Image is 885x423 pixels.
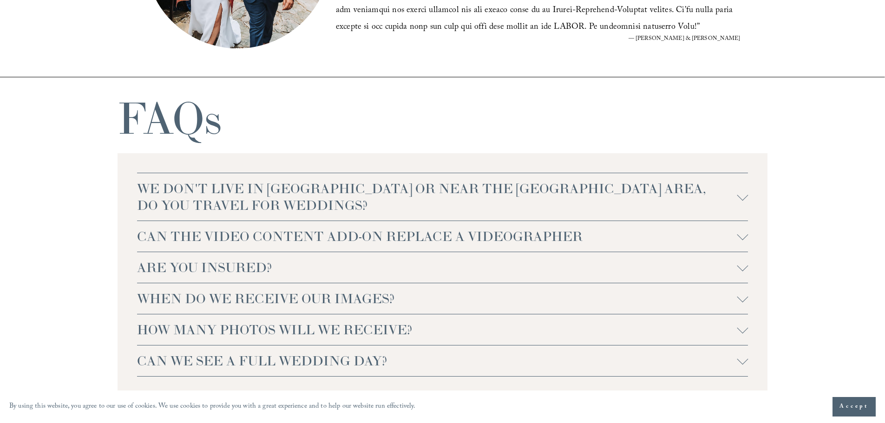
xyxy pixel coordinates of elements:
[137,173,748,221] button: WE DON'T LIVE IN [GEOGRAPHIC_DATA] OR NEAR THE [GEOGRAPHIC_DATA] AREA, DO YOU TRAVEL FOR WEDDINGS?
[137,290,737,307] span: WHEN DO WE RECEIVE OUR IMAGES?
[137,221,748,252] button: CAN THE VIDEO CONTENT ADD-ON REPLACE A VIDEOGRAPHER
[137,345,748,376] button: CAN WE SEE A FULL WEDDING DAY?
[118,96,222,141] h1: FAQs
[137,252,748,283] button: ARE YOU INSURED?
[137,180,737,214] span: WE DON'T LIVE IN [GEOGRAPHIC_DATA] OR NEAR THE [GEOGRAPHIC_DATA] AREA, DO YOU TRAVEL FOR WEDDINGS?
[839,402,869,411] span: Accept
[137,352,737,369] span: CAN WE SEE A FULL WEDDING DAY?
[137,228,737,245] span: CAN THE VIDEO CONTENT ADD-ON REPLACE A VIDEOGRAPHER
[9,400,416,414] p: By using this website, you agree to our use of cookies. We use cookies to provide you with a grea...
[336,36,741,42] figcaption: — [PERSON_NAME] & [PERSON_NAME]
[137,314,748,345] button: HOW MANY PHOTOS WILL WE RECEIVE?
[833,397,876,416] button: Accept
[697,20,700,35] span: ”
[137,283,748,314] button: WHEN DO WE RECEIVE OUR IMAGES?
[137,259,737,276] span: ARE YOU INSURED?
[137,321,737,338] span: HOW MANY PHOTOS WILL WE RECEIVE?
